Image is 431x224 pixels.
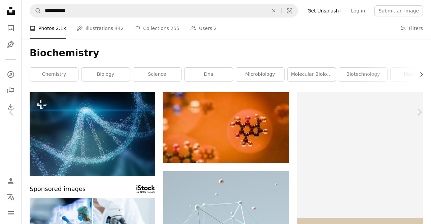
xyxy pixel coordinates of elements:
a: Log in [347,5,369,16]
a: dna [185,68,233,81]
button: scroll list to the right [415,68,423,81]
a: Users 2 [190,18,217,39]
img: Blue and red particles dna helix glowing over dark blue background. Concept of genetics, science ... [30,92,155,176]
a: biotechnology [339,68,387,81]
h1: Biochemistry [30,47,423,59]
button: Clear [266,4,281,17]
a: Molecular structures are seen against an orange backdrop. [163,124,289,130]
span: 2 [214,25,217,32]
button: Filters [400,18,423,39]
button: Search Unsplash [30,4,41,17]
a: Next [407,80,431,145]
button: Submit an image [374,5,423,16]
a: microbiology [236,68,284,81]
a: Illustrations 442 [77,18,124,39]
img: Molecular structures are seen against an orange backdrop. [163,92,289,163]
a: molecular biology [288,68,336,81]
span: Sponsored images [30,184,86,194]
span: 255 [170,25,179,32]
a: chemistry [30,68,78,81]
button: Visual search [281,4,298,17]
a: Illustrations [4,38,18,51]
a: Blue and red particles dna helix glowing over dark blue background. Concept of genetics, science ... [30,131,155,137]
a: biology [81,68,130,81]
span: 442 [115,25,124,32]
a: Get Unsplash+ [303,5,347,16]
a: Photos [4,22,18,35]
a: Collections 255 [134,18,179,39]
a: Log in / Sign up [4,174,18,188]
button: Language [4,190,18,204]
a: science [133,68,181,81]
button: Menu [4,206,18,220]
form: Find visuals sitewide [30,4,298,18]
a: Explore [4,68,18,81]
